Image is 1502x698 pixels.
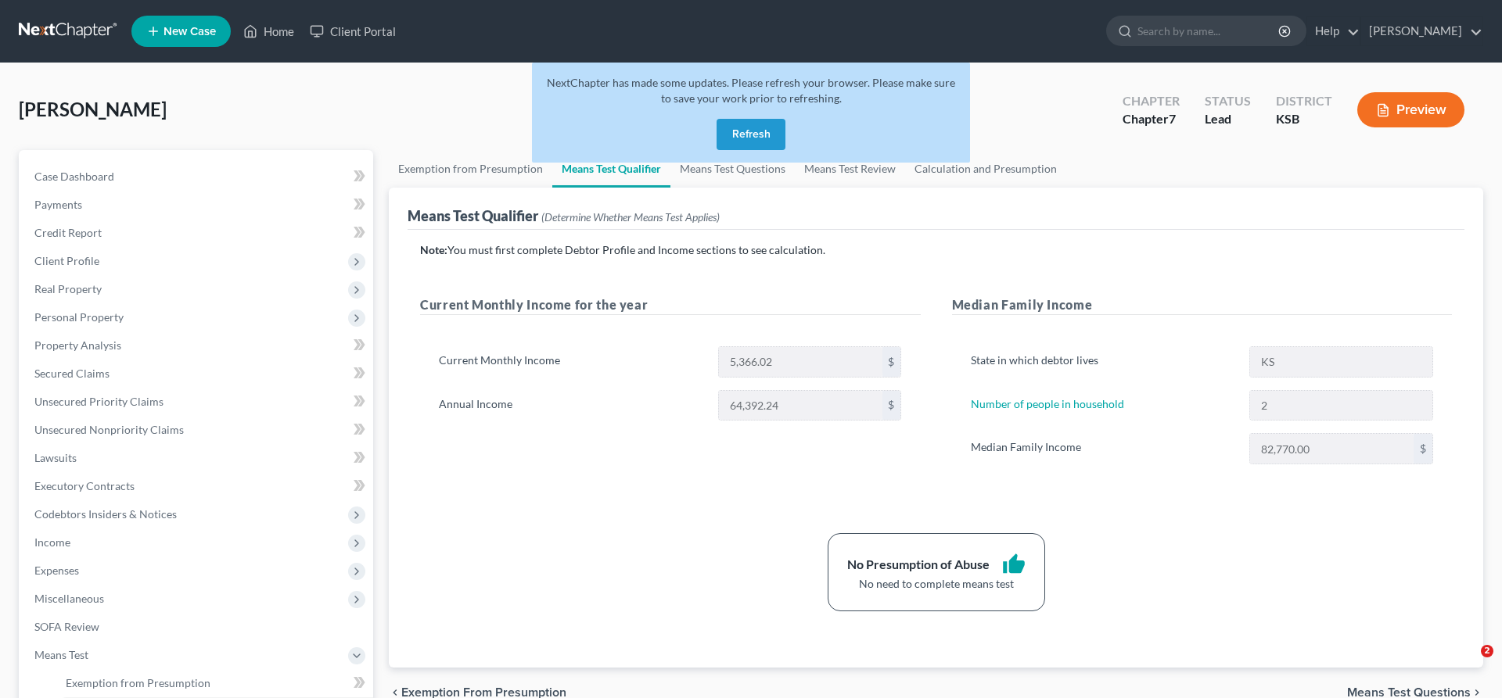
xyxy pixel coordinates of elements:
span: Real Property [34,282,102,295]
a: Client Portal [302,17,404,45]
span: Exemption from Presumption [66,676,210,689]
span: Client Profile [34,254,99,267]
input: 0.00 [719,391,882,421]
a: Unsecured Nonpriority Claims [22,416,373,444]
div: No Presumption of Abuse [847,556,990,574]
div: No need to complete means test [847,576,1026,592]
span: SOFA Review [34,620,99,633]
a: Exemption from Presumption [53,669,373,697]
span: Unsecured Priority Claims [34,395,163,408]
input: State [1250,347,1432,377]
a: Number of people in household [971,397,1124,410]
span: Means Test [34,648,88,661]
div: KSB [1276,110,1332,128]
div: Chapter [1123,92,1180,110]
a: Calculation and Presumption [905,150,1066,188]
span: 7 [1169,111,1176,126]
span: NextChapter has made some updates. Please refresh your browser. Please make sure to save your wor... [547,76,955,105]
label: Median Family Income [963,433,1242,464]
a: Payments [22,191,373,219]
span: Credit Report [34,226,102,239]
span: Case Dashboard [34,170,114,183]
input: 0.00 [719,347,882,377]
span: Property Analysis [34,338,121,352]
a: Help [1307,17,1360,45]
div: $ [882,391,901,421]
a: Exemption from Presumption [389,150,552,188]
input: 0.00 [1250,434,1414,464]
label: State in which debtor lives [963,346,1242,378]
span: Secured Claims [34,367,110,380]
a: Unsecured Priority Claims [22,388,373,416]
a: SOFA Review [22,613,373,641]
span: Lawsuits [34,451,77,464]
span: Expenses [34,564,79,577]
h5: Current Monthly Income for the year [420,295,921,315]
span: Miscellaneous [34,592,104,605]
div: $ [1414,434,1432,464]
span: Codebtors Insiders & Notices [34,507,177,521]
div: District [1276,92,1332,110]
div: Status [1205,92,1251,110]
span: 2 [1481,645,1493,657]
button: Preview [1357,92,1464,127]
a: Property Analysis [22,331,373,360]
a: Case Dashboard [22,163,373,191]
a: Secured Claims [22,360,373,388]
div: Chapter [1123,110,1180,128]
span: Payments [34,198,82,211]
span: New Case [163,26,216,38]
span: (Determine Whether Means Test Applies) [541,210,720,224]
a: Credit Report [22,219,373,247]
h5: Median Family Income [952,295,1453,315]
span: [PERSON_NAME] [19,98,167,120]
input: Search by name... [1137,16,1281,45]
label: Annual Income [431,390,710,421]
div: Means Test Qualifier [408,206,720,225]
span: Unsecured Nonpriority Claims [34,423,184,436]
span: Personal Property [34,310,124,324]
span: Income [34,535,70,549]
label: Current Monthly Income [431,346,710,378]
a: [PERSON_NAME] [1361,17,1482,45]
a: Lawsuits [22,444,373,472]
span: Executory Contracts [34,479,135,492]
button: Refresh [717,119,785,150]
strong: Note: [420,243,447,256]
input: -- [1250,391,1432,421]
p: You must first complete Debtor Profile and Income sections to see calculation. [420,242,1452,258]
div: Lead [1205,110,1251,128]
i: thumb_up [1002,553,1026,576]
a: Executory Contracts [22,472,373,500]
div: $ [882,347,901,377]
a: Home [235,17,302,45]
iframe: Intercom live chat [1449,645,1486,682]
